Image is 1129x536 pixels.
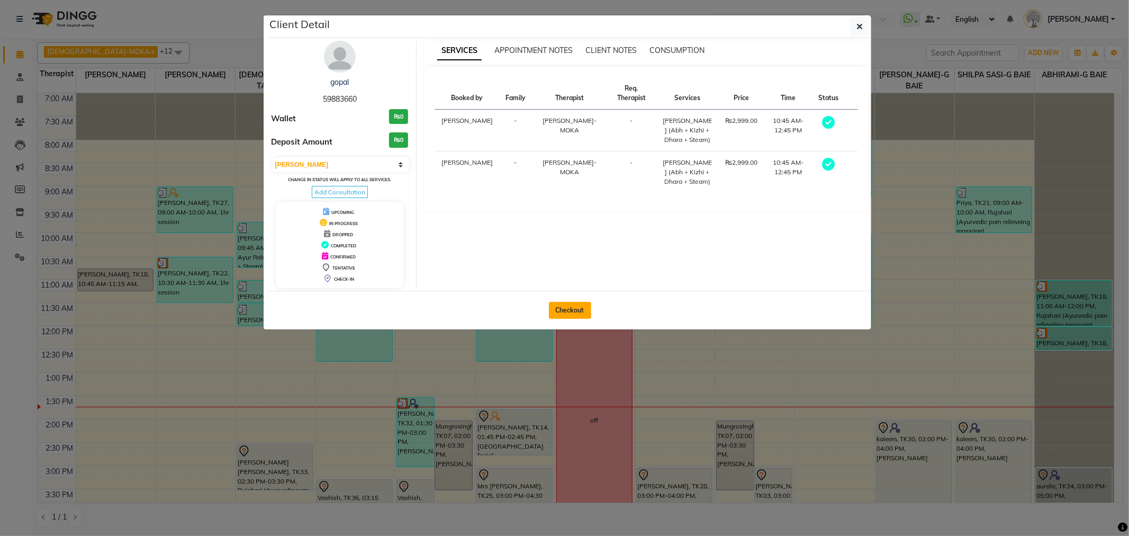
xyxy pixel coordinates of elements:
[329,221,358,226] span: IN PROGRESS
[549,302,591,319] button: Checkout
[662,158,712,186] div: [PERSON_NAME] (Abh + Kizhi + Dhara + Steam)
[607,151,655,193] td: -
[331,243,356,248] span: COMPLETED
[288,177,391,182] small: Change in status will apply to all services.
[607,110,655,151] td: -
[764,77,812,110] th: Time
[324,41,356,73] img: avatar
[725,158,757,167] div: ₨2,999.00
[272,136,333,148] span: Deposit Amount
[331,210,354,215] span: UPCOMING
[435,151,499,193] td: [PERSON_NAME]
[499,77,532,110] th: Family
[585,46,637,55] span: CLIENT NOTES
[270,16,330,32] h5: Client Detail
[494,46,573,55] span: APPOINTMENT NOTES
[725,116,757,126] div: ₨2,999.00
[330,254,356,260] span: CONFIRMED
[649,46,705,55] span: CONSUMPTION
[389,132,408,148] h3: ₨0
[655,77,719,110] th: Services
[272,113,296,125] span: Wallet
[543,117,597,134] span: [PERSON_NAME]-MOKA
[435,110,499,151] td: [PERSON_NAME]
[764,110,812,151] td: 10:45 AM-12:45 PM
[764,151,812,193] td: 10:45 AM-12:45 PM
[389,109,408,124] h3: ₨0
[812,77,845,110] th: Status
[323,94,357,104] span: 59883660
[719,77,764,110] th: Price
[499,110,532,151] td: -
[330,77,349,87] a: gopal
[607,77,655,110] th: Req. Therapist
[543,158,597,176] span: [PERSON_NAME]-MOKA
[334,276,354,282] span: CHECK-IN
[437,41,482,60] span: SERVICES
[332,265,355,271] span: TENTATIVE
[312,186,368,198] span: Add Consultation
[499,151,532,193] td: -
[532,77,607,110] th: Therapist
[662,116,712,145] div: [PERSON_NAME] (Abh + Kizhi + Dhara + Steam)
[435,77,499,110] th: Booked by
[332,232,353,237] span: DROPPED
